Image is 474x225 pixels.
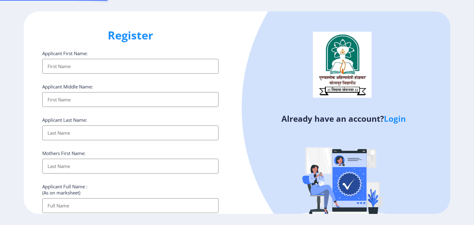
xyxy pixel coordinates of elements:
a: Login [384,113,406,124]
input: Last Name [42,159,218,174]
label: Applicant Full Name : (As on marksheet) [42,183,87,196]
label: Applicant Middle Name: [42,84,93,90]
label: Mothers First Name: [42,150,85,156]
input: Last Name [42,125,218,140]
h4: Already have an account? [242,114,446,124]
input: First Name [42,59,218,74]
label: Applicant Last Name: [42,117,87,123]
img: logo [313,32,372,98]
h1: Register [42,28,218,43]
label: Applicant First Name: [42,50,88,56]
input: Full Name [42,198,218,213]
input: First Name [42,92,218,107]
